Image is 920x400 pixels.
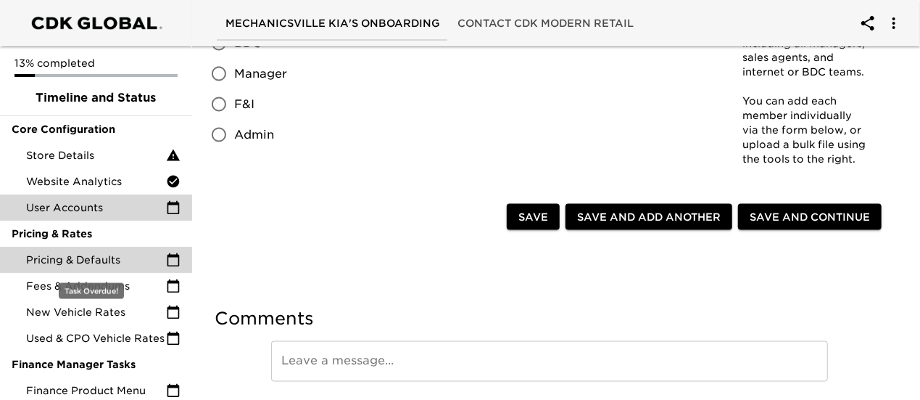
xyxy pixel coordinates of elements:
span: Pricing & Rates [12,226,181,241]
span: Admin [234,126,274,144]
span: Website Analytics [26,174,166,189]
button: account of current user [850,6,885,41]
p: You can add each member individually via the form below, or upload a bulk file using the tools to... [742,94,868,166]
button: Save and Add Another [565,204,732,231]
span: New Vehicle Rates [26,305,166,319]
span: Finance Manager Tasks [12,357,181,372]
span: User Accounts [26,200,166,215]
span: Manager [234,65,287,83]
span: Store Details [26,148,166,163]
span: Timeline and Status [12,89,181,107]
span: Fees & Addendums [26,279,166,293]
h5: Comments [215,307,884,330]
span: Finance Product Menu [26,383,166,398]
span: F&I [234,96,254,113]
span: Core Configuration [12,122,181,136]
button: account of current user [877,6,911,41]
span: Used & CPO Vehicle Rates [26,331,166,346]
span: Pricing & Defaults [26,253,166,267]
p: 13% completed [14,56,178,70]
span: Save [518,208,548,226]
span: Save and Continue [750,208,870,226]
button: Save [507,204,560,231]
button: Save and Continue [738,204,882,231]
span: Save and Add Another [577,208,721,226]
span: Mechanicsville Kia's Onboarding [225,15,440,33]
span: Contact CDK Modern Retail [457,15,634,33]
